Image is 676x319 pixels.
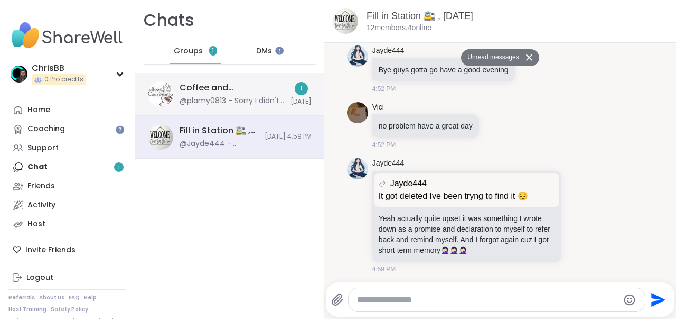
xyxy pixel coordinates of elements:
[8,294,35,302] a: Referrals
[8,17,126,54] img: ShareWell Nav Logo
[8,139,126,158] a: Support
[148,81,173,107] img: Coffee and Conversation, Oct 07
[180,82,284,94] div: Coffee and Conversation, [DATE]
[39,294,64,302] a: About Us
[69,294,80,302] a: FAQ
[645,288,669,312] button: Send
[390,177,427,190] span: Jayde444
[372,84,396,94] span: 4:52 PM
[8,306,46,313] a: Host Training
[44,75,83,84] span: 0 Pro credits
[379,121,473,131] p: no problem have a great day
[11,66,27,83] img: ChrisBB
[379,213,555,256] p: Yeah actually quite upset it was something I wrote down as a promise and declaration to myself to...
[8,120,126,139] a: Coaching
[32,62,86,74] div: ChrisBB
[372,140,396,150] span: 4:52 PM
[449,246,458,254] span: 🤦🏻‍♀️
[212,47,214,56] span: 1
[367,23,431,33] p: 12 members, 4 online
[379,190,555,203] p: It got deleted Ive been tryng to find it 😔
[8,215,126,234] a: Host
[333,8,358,34] img: Fill in Station 🚉 , Oct 07
[275,47,284,55] iframe: Spotlight
[265,132,312,141] span: [DATE] 4:59 PM
[623,294,636,306] button: Emoji picker
[27,105,50,115] div: Home
[8,196,126,215] a: Activity
[180,139,258,149] div: @Jayde444 - [PERSON_NAME] actually quite upset it was something I wrote down as a promise and dec...
[295,82,308,95] div: 1
[372,265,396,274] span: 4:59 PM
[372,45,405,56] a: Jayde444
[174,46,203,57] span: Groups
[27,143,59,153] div: Support
[8,177,126,196] a: Friends
[379,65,509,75] p: Bye guys gotta go have a good evening
[144,8,194,32] h1: Chats
[372,102,384,113] a: Vici
[461,49,522,66] button: Unread messages
[256,46,272,57] span: DMs
[8,240,126,259] div: Invite Friends
[372,158,405,169] a: Jayde444
[180,125,258,136] div: Fill in Station 🚉 , [DATE]
[347,102,368,123] img: https://sharewell-space-live.sfo3.digitaloceanspaces.com/user-generated/9f3a56fe-d162-402e-87a9-e...
[290,97,312,106] span: [DATE]
[347,45,368,67] img: https://sharewell-space-live.sfo3.digitaloceanspaces.com/user-generated/fd112b90-4d33-4654-881a-d...
[51,306,88,313] a: Safety Policy
[26,272,53,283] div: Logout
[27,181,55,192] div: Friends
[180,96,284,106] div: @plamy0813 - Sorry I didn't join in time, had to help my neighbor with a problem at her house. Ha...
[84,294,97,302] a: Help
[116,125,124,134] iframe: Spotlight
[27,219,45,230] div: Host
[347,158,368,179] img: https://sharewell-space-live.sfo3.digitaloceanspaces.com/user-generated/fd112b90-4d33-4654-881a-d...
[27,200,55,211] div: Activity
[8,268,126,287] a: Logout
[440,246,449,254] span: 🤦🏻‍♀️
[27,124,65,134] div: Coaching
[367,11,473,21] a: Fill in Station 🚉 , [DATE]
[357,295,618,305] textarea: Type your message
[8,101,126,120] a: Home
[148,124,173,150] img: Fill in Station 🚉 , Oct 07
[458,246,467,254] span: 🤦🏻‍♀️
